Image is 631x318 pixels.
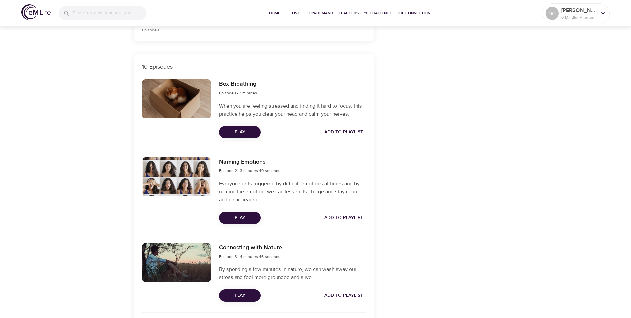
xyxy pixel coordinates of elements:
button: Add to Playlist [322,212,366,224]
button: Add to Playlist [322,126,366,138]
span: 1% Challenge [364,10,392,17]
h6: Naming Emotions [219,157,280,167]
span: Add to Playlist [324,214,363,222]
p: When you are feeling stressed and finding it hard to focus, this practice helps you clear your he... [219,102,365,118]
span: Episode 3 - 4 minutes 46 seconds [219,254,280,259]
p: 10 Episodes [142,62,366,71]
h6: Connecting with Nature [219,243,282,253]
span: Episode 2 - 3 minutes 40 seconds [219,168,280,173]
span: Play [224,128,255,136]
input: Find programs, teachers, etc... [73,6,146,20]
span: Play [224,291,255,300]
h6: Box Breathing [219,79,257,89]
span: Play [224,214,255,222]
p: [PERSON_NAME] [561,6,597,14]
span: Episode 1 - 3 minutes [219,90,257,96]
button: Play [219,126,261,138]
span: Add to Playlist [324,291,363,300]
button: Add to Playlist [322,289,366,302]
button: Play [219,212,261,224]
span: The Connection [397,10,430,17]
span: On-Demand [309,10,333,17]
p: Episode 1 [142,27,308,33]
div: bd [546,7,559,20]
span: Home [267,10,283,17]
button: Play [219,289,261,302]
span: Teachers [339,10,359,17]
p: By spending a few minutes in nature, we can wash away our stress and feel more grounded and alive. [219,265,365,281]
span: Add to Playlist [324,128,363,136]
span: Live [288,10,304,17]
p: Everyone gets triggered by difficult emotions at times and by naming the emotion, we can lessen i... [219,180,365,204]
img: logo [21,4,51,20]
p: 0 Mindful Minutes [561,14,597,20]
